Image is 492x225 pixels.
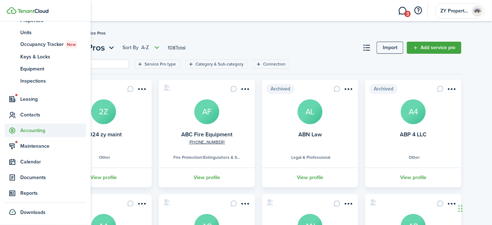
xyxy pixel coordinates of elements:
[298,99,323,124] a: AL
[91,99,116,124] a: 2Z
[5,75,86,87] a: Inspections
[20,142,86,150] span: Maintenance
[122,44,141,51] span: Sort by
[20,174,86,181] span: Documents
[5,186,86,200] a: Reports
[181,130,232,138] a: ABC Fire Equipment
[20,111,86,119] span: Contacts
[194,99,219,124] a: AF
[185,59,248,69] filter-tag: Open filter
[122,43,161,52] button: Sort byA-Z
[20,77,86,85] span: Inspections
[472,5,483,17] img: ZY Property Management Group
[20,65,86,73] span: Equipment
[261,168,359,187] a: View profile
[401,99,426,124] a: A4
[145,61,176,67] filter-tag-label: Service Pro type
[17,9,48,13] img: TenantCloud
[20,209,46,216] span: Downloads
[174,154,242,161] span: Fire Protection/Extinguishers & Safety Equipment
[136,200,147,210] button: Open menu
[370,84,398,94] span: Archived
[342,85,354,95] button: Open menu
[412,5,424,17] button: Open resource center
[404,11,411,17] span: 3
[5,38,86,51] a: Occupancy TrackerNew
[292,154,331,161] span: Legal & Professional
[20,53,86,61] span: Keys & Locks
[85,130,122,138] a: 2024 zy maint
[446,85,457,95] button: Open menu
[446,200,457,210] button: Open menu
[158,168,256,187] a: View profile
[20,29,86,36] span: Units
[239,200,251,210] button: Open menu
[189,139,225,145] a: [PHONE_NUMBER]
[407,42,461,54] a: Add service pro
[263,61,286,67] filter-tag-label: Connection
[266,84,294,94] span: Archived
[20,127,86,134] span: Accounting
[82,30,106,36] span: Service Pros
[342,200,354,210] button: Open menu
[298,130,322,138] a: ABN Law
[400,130,427,138] a: ABP 4 LLC
[64,61,127,68] input: Search here...
[20,158,86,166] span: Calendar
[409,154,420,161] span: Other
[5,26,86,38] a: Units
[7,7,16,14] img: TenantCloud
[396,2,409,20] a: Messaging
[5,63,86,75] a: Equipment
[136,85,147,95] button: Open menu
[67,41,76,48] span: New
[54,168,153,187] a: View profile
[135,59,180,69] filter-tag: Open filter
[253,59,290,69] filter-tag: Open filter
[364,168,462,187] a: View profile
[440,9,469,14] span: ZY Property Management Group
[377,42,403,54] a: Import
[122,43,161,52] button: Open menu
[239,85,251,95] button: Open menu
[99,154,110,161] span: Other
[20,41,86,48] span: Occupancy Tracker
[195,61,244,67] filter-tag-label: Category & Sub-category
[141,44,149,51] span: A-Z
[459,198,463,219] div: Drag
[456,191,492,225] iframe: Chat Widget
[20,189,86,197] span: Reports
[5,51,86,63] a: Keys & Locks
[20,95,86,103] span: Leasing
[168,44,185,52] header-page-total: 108 Total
